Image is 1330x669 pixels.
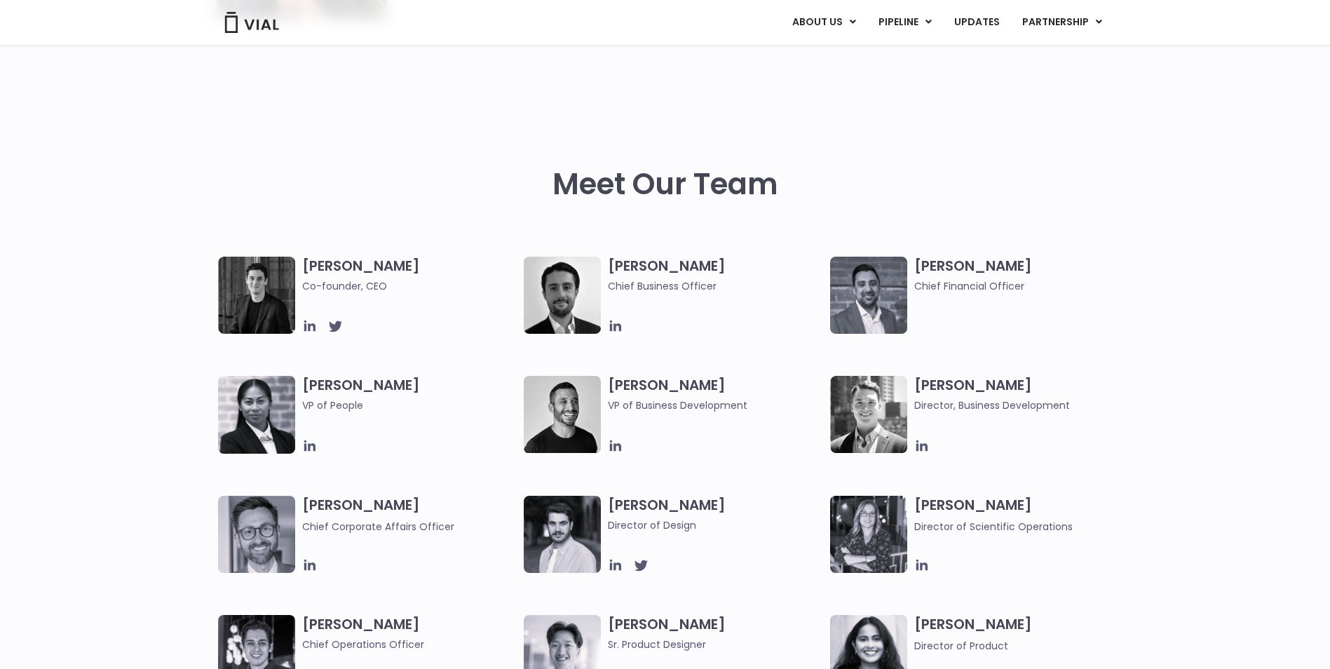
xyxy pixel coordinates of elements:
h3: [PERSON_NAME] [608,615,823,652]
h3: [PERSON_NAME] [302,376,517,433]
img: A black and white photo of a man in a suit attending a Summit. [218,257,295,334]
h3: [PERSON_NAME] [914,376,1129,413]
img: A black and white photo of a man in a suit holding a vial. [524,257,601,334]
a: UPDATES [943,11,1010,34]
a: PIPELINEMenu Toggle [867,11,942,34]
h3: [PERSON_NAME] [608,496,823,533]
span: Director of Product [914,639,1008,653]
a: ABOUT USMenu Toggle [781,11,867,34]
span: Chief Financial Officer [914,278,1129,294]
span: Director of Design [608,518,823,533]
img: Headshot of smiling woman named Sarah [830,496,907,573]
h3: [PERSON_NAME] [914,615,1129,654]
img: Headshot of smiling man named Albert [524,496,601,573]
img: A black and white photo of a man smiling. [524,376,601,453]
span: VP of People [302,398,517,413]
h3: [PERSON_NAME] [608,376,823,413]
h2: Meet Our Team [552,168,778,201]
img: Vial Logo [224,12,280,33]
span: VP of Business Development [608,398,823,413]
span: Director, Business Development [914,398,1129,413]
span: Chief Operations Officer [302,637,517,652]
h3: [PERSON_NAME] [302,615,517,652]
span: Chief Corporate Affairs Officer [302,520,454,534]
span: Sr. Product Designer [608,637,823,652]
img: Catie [218,376,295,454]
span: Co-founder, CEO [302,278,517,294]
h3: [PERSON_NAME] [608,257,823,294]
a: PARTNERSHIPMenu Toggle [1011,11,1113,34]
img: Headshot of smiling man named Samir [830,257,907,334]
h3: [PERSON_NAME] [914,496,1129,534]
img: Paolo-M [218,496,295,573]
h3: [PERSON_NAME] [302,257,517,294]
span: Chief Business Officer [608,278,823,294]
h3: [PERSON_NAME] [914,257,1129,294]
h3: [PERSON_NAME] [302,496,517,534]
span: Director of Scientific Operations [914,520,1073,534]
img: A black and white photo of a smiling man in a suit at ARVO 2023. [830,376,907,453]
